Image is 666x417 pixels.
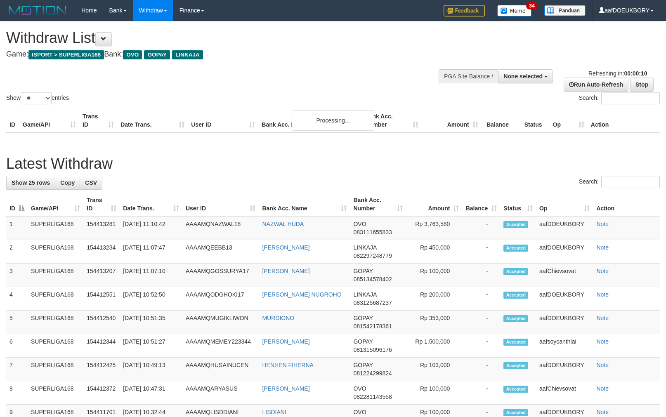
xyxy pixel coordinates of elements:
[596,221,609,227] a: Note
[83,381,120,405] td: 154412372
[579,176,660,188] label: Search:
[292,110,374,131] div: Processing...
[439,69,498,83] div: PGA Site Balance /
[262,409,286,415] a: LISDIANI
[21,92,52,104] select: Showentries
[353,229,392,236] span: Copy 083111655833 to clipboard
[259,193,350,216] th: Bank Acc. Name: activate to sort column ascending
[536,334,593,358] td: aafsoycanthlai
[12,179,50,186] span: Show 25 rows
[83,358,120,381] td: 154412425
[28,193,83,216] th: Game/API: activate to sort column ascending
[182,264,259,287] td: AAAAMQGOSSURYA17
[462,240,500,264] td: -
[262,338,309,345] a: [PERSON_NAME]
[406,264,463,287] td: Rp 100,000
[503,292,528,299] span: Accepted
[6,216,28,240] td: 1
[262,385,309,392] a: [PERSON_NAME]
[83,311,120,334] td: 154412540
[536,311,593,334] td: aafDOEUKBORY
[353,299,392,306] span: Copy 083125687237 to clipboard
[353,362,373,368] span: GOPAY
[353,221,366,227] span: OVO
[462,381,500,405] td: -
[120,240,182,264] td: [DATE] 11:07:47
[83,334,120,358] td: 154412344
[406,358,463,381] td: Rp 103,000
[262,315,294,321] a: MURDIONO
[536,381,593,405] td: aafChievsovat
[503,245,528,252] span: Accepted
[182,193,259,216] th: User ID: activate to sort column ascending
[6,92,69,104] label: Show entries
[353,323,392,330] span: Copy 081542178361 to clipboard
[28,216,83,240] td: SUPERLIGA168
[258,109,361,132] th: Bank Acc. Name
[462,311,500,334] td: -
[60,179,75,186] span: Copy
[353,252,392,259] span: Copy 082297248779 to clipboard
[536,216,593,240] td: aafDOEUKBORY
[83,216,120,240] td: 154413281
[83,240,120,264] td: 154413234
[120,334,182,358] td: [DATE] 10:51:27
[262,221,304,227] a: NAZWAL HUDA
[536,193,593,216] th: Op: activate to sort column ascending
[630,78,654,92] a: Stop
[83,287,120,311] td: 154412551
[564,78,628,92] a: Run Auto-Refresh
[123,50,142,59] span: OVO
[498,69,553,83] button: None selected
[182,311,259,334] td: AAAAMQMUGIKLIWON
[588,109,660,132] th: Action
[6,311,28,334] td: 5
[462,287,500,311] td: -
[182,381,259,405] td: AAAAMQARYASUS
[19,109,79,132] th: Game/API
[503,73,543,80] span: None selected
[182,240,259,264] td: AAAAMQEEBB13
[28,358,83,381] td: SUPERLIGA168
[353,370,392,377] span: Copy 081224299824 to clipboard
[596,268,609,274] a: Note
[536,358,593,381] td: aafDOEUKBORY
[120,311,182,334] td: [DATE] 10:51:35
[462,264,500,287] td: -
[550,109,588,132] th: Op
[521,109,550,132] th: Status
[406,311,463,334] td: Rp 353,000
[406,216,463,240] td: Rp 3,763,580
[262,362,313,368] a: HENHEN FIHERNA
[624,70,647,77] strong: 00:00:10
[406,240,463,264] td: Rp 450,000
[596,409,609,415] a: Note
[353,393,392,400] span: Copy 082281143558 to clipboard
[28,240,83,264] td: SUPERLIGA168
[182,358,259,381] td: AAAAMQHUSAINUCEN
[503,386,528,393] span: Accepted
[596,362,609,368] a: Note
[406,287,463,311] td: Rp 200,000
[120,216,182,240] td: [DATE] 11:10:42
[544,5,586,16] img: panduan.png
[80,176,102,190] a: CSV
[353,338,373,345] span: GOPAY
[350,193,406,216] th: Bank Acc. Number: activate to sort column ascending
[6,334,28,358] td: 6
[120,193,182,216] th: Date Trans.: activate to sort column ascending
[503,221,528,228] span: Accepted
[83,264,120,287] td: 154413207
[28,381,83,405] td: SUPERLIGA168
[503,409,528,416] span: Accepted
[462,193,500,216] th: Balance: activate to sort column ascending
[353,268,373,274] span: GOPAY
[536,240,593,264] td: aafDOEUKBORY
[353,276,392,283] span: Copy 085134578402 to clipboard
[182,334,259,358] td: AAAAMQMEMEY223344
[28,334,83,358] td: SUPERLIGA168
[353,385,366,392] span: OVO
[462,216,500,240] td: -
[144,50,170,59] span: GOPAY
[353,409,366,415] span: OVO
